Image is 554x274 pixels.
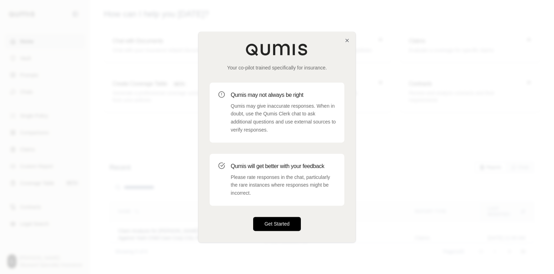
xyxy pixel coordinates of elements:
[210,64,344,71] p: Your co-pilot trained specifically for insurance.
[253,217,301,231] button: Get Started
[231,91,336,99] h3: Qumis may not always be right
[245,43,309,56] img: Qumis Logo
[231,102,336,134] p: Qumis may give inaccurate responses. When in doubt, use the Qumis Clerk chat to ask additional qu...
[231,173,336,197] p: Please rate responses in the chat, particularly the rare instances where responses might be incor...
[231,162,336,171] h3: Qumis will get better with your feedback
